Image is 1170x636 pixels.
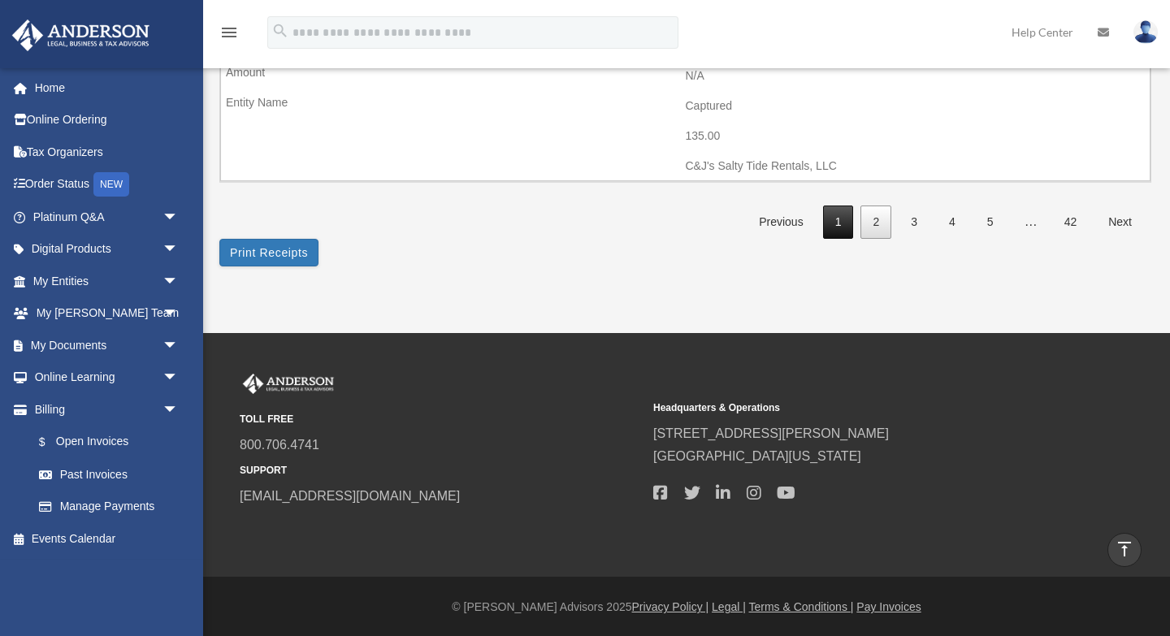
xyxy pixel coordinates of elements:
td: C&J's Salty Tide Rentals, LLC [221,151,1150,182]
a: Pay Invoices [856,600,921,613]
a: Events Calendar [11,522,203,555]
a: Past Invoices [23,458,195,491]
a: 800.706.4741 [240,438,319,452]
i: menu [219,23,239,42]
a: Home [11,71,203,104]
div: © [PERSON_NAME] Advisors 2025 [203,597,1170,617]
a: Order StatusNEW [11,168,203,201]
span: arrow_drop_down [162,265,195,298]
span: $ [48,432,56,452]
i: vertical_align_top [1115,539,1134,559]
td: 135.00 [221,121,1150,152]
a: Next [1096,206,1144,239]
a: Previous [747,206,815,239]
button: Print Receipts [219,239,318,266]
a: Tax Organizers [11,136,203,168]
span: arrow_drop_down [162,201,195,234]
a: Privacy Policy | [632,600,709,613]
small: SUPPORT [240,462,642,479]
td: N/A [221,61,1150,92]
span: arrow_drop_down [162,233,195,266]
a: 42 [1052,206,1090,239]
a: vertical_align_top [1107,533,1142,567]
small: Headquarters & Operations [653,400,1055,417]
a: My [PERSON_NAME] Teamarrow_drop_down [11,297,203,330]
a: 5 [975,206,1006,239]
a: 2 [860,206,891,239]
span: arrow_drop_down [162,393,195,426]
a: menu [219,28,239,42]
span: arrow_drop_down [162,361,195,395]
a: Online Ordering [11,104,203,136]
small: TOLL FREE [240,411,642,428]
a: [STREET_ADDRESS][PERSON_NAME] [653,426,889,440]
a: Billingarrow_drop_down [11,393,203,426]
div: NEW [93,172,129,197]
td: Captured [221,91,1150,122]
a: [EMAIL_ADDRESS][DOMAIN_NAME] [240,489,460,503]
a: Online Learningarrow_drop_down [11,361,203,394]
img: Anderson Advisors Platinum Portal [240,374,337,395]
i: search [271,22,289,40]
a: 3 [899,206,929,239]
a: 4 [937,206,968,239]
img: User Pic [1133,20,1158,44]
a: Platinum Q&Aarrow_drop_down [11,201,203,233]
span: arrow_drop_down [162,297,195,331]
a: 1 [823,206,854,239]
a: [GEOGRAPHIC_DATA][US_STATE] [653,449,861,463]
a: Terms & Conditions | [749,600,854,613]
a: Digital Productsarrow_drop_down [11,233,203,266]
a: $Open Invoices [23,426,203,459]
a: My Entitiesarrow_drop_down [11,265,203,297]
a: Legal | [712,600,746,613]
span: arrow_drop_down [162,329,195,362]
a: Manage Payments [23,491,203,523]
a: My Documentsarrow_drop_down [11,329,203,361]
span: … [1012,214,1051,228]
img: Anderson Advisors Platinum Portal [7,19,154,51]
